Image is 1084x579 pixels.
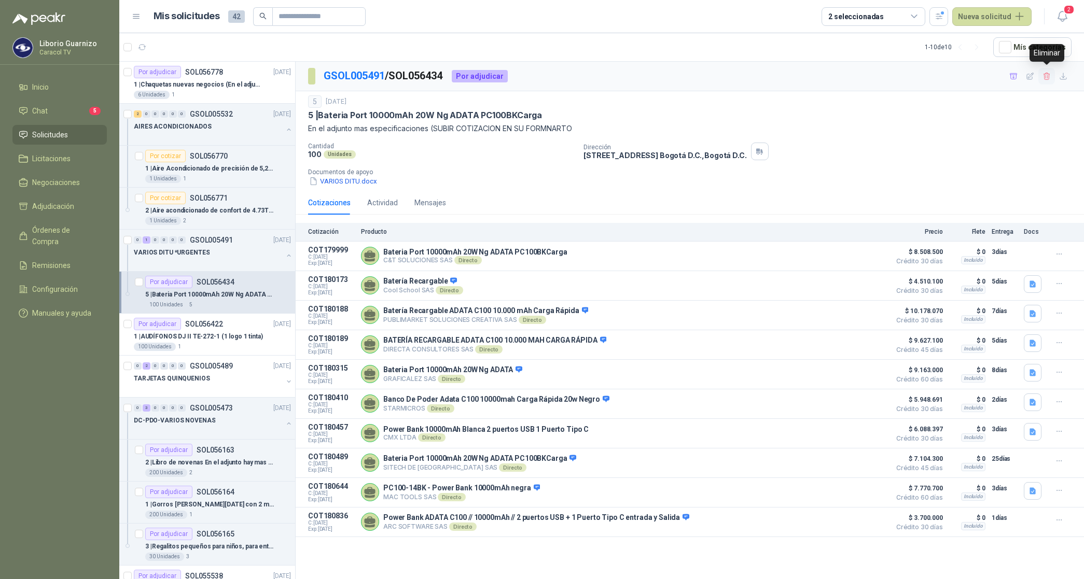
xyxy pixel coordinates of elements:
p: SOL056770 [190,152,228,160]
span: $ 9.627.100 [891,334,943,347]
span: Exp: [DATE] [308,467,355,473]
div: 0 [151,236,159,244]
div: Por adjudicar [145,528,192,540]
span: C: [DATE] [308,402,355,408]
a: Por adjudicarSOL0561641 |Gorros [PERSON_NAME][DATE] con 2 marcas200 Unidades1 [119,482,295,524]
span: Configuración [32,284,78,295]
p: PUBLIMARKET SOLUCIONES CREATIVA SAS [383,316,588,324]
a: Por cotizarSOL0567701 |Aire Acondicionado de precisión de 5,2TR (Mas informacion en el adjunto1 U... [119,146,295,188]
span: Crédito 30 días [891,258,943,264]
p: 1 [172,91,175,99]
p: Entrega [992,228,1018,235]
p: 3 [186,553,189,561]
div: Por cotizar [145,150,186,162]
a: Órdenes de Compra [12,220,107,251]
p: 1 días [992,512,1018,524]
div: Directo [475,345,503,354]
div: 200 Unidades [145,469,187,477]
a: Inicio [12,77,107,97]
p: 5 días [992,275,1018,288]
button: 2 [1053,7,1072,26]
div: 0 [143,110,150,118]
p: 1 | Aire Acondicionado de precisión de 5,2TR (Mas informacion en el adjunto [145,164,274,174]
p: C&T SOLUCIONES SAS [383,256,567,264]
p: Documentos de apoyo [308,168,1080,176]
span: Exp: [DATE] [308,378,355,385]
div: 0 [160,236,168,244]
p: $ 0 [949,512,985,524]
span: $ 5.948.691 [891,393,943,406]
p: [DATE] [273,109,291,119]
p: $ 0 [949,364,985,376]
span: Crédito 30 días [891,435,943,442]
span: C: [DATE] [308,520,355,526]
div: 0 [151,362,159,370]
div: Incluido [961,345,985,353]
p: COT180489 [308,453,355,461]
div: 0 [160,362,168,370]
h1: Mis solicitudes [154,9,220,24]
p: 5 | Bateria Port 10000mAh 20W Ng ADATA PC100BKCarga [308,110,542,121]
div: 6 Unidades [134,91,170,99]
p: PC100-14BK - Power Bank 10000mAh negra [383,484,540,493]
button: VARIOS DITU.docx [308,176,378,187]
div: 0 [178,110,186,118]
div: Directo [436,286,463,294]
p: CMX LTDA [383,433,589,442]
p: 1 | Chaquetas nuevas negocios (En el adjunto mas informacion) [134,80,263,90]
span: C: [DATE] [308,372,355,378]
span: Crédito 30 días [891,288,943,294]
span: 5 [89,107,101,115]
div: Incluido [961,286,985,294]
span: Remisiones [32,260,71,271]
span: $ 3.700.000 [891,512,943,524]
p: GSOL005489 [190,362,233,370]
p: En el adjunto mas especificaciones (SUBIR COTIZACION EN SU FORMNARTO [308,123,1072,134]
div: Por cotizar [145,192,186,204]
p: Power Bank ADATA C100 // 10000mAh // 2 puertos USB + 1 Puerto Tipo C entrada y Salida [383,513,689,522]
span: C: [DATE] [308,254,355,260]
p: GSOL005532 [190,110,233,118]
a: Adjudicación [12,196,107,216]
span: $ 7.770.700 [891,482,943,495]
span: Exp: [DATE] [308,497,355,503]
div: Incluido [961,256,985,264]
p: Banco De Poder Adata C100 10000mah Carga Rápida 20w Negro [383,395,609,404]
p: Producto [361,228,885,235]
div: 1 Unidades [145,217,181,225]
div: Por adjudicar [145,444,192,456]
p: SOL056778 [185,68,223,76]
p: 7 días [992,305,1018,317]
p: 1 | AUDÍFONOS DJ II TE-272-1 (1 logo 1 tinta) [134,332,263,342]
a: Por adjudicarSOL0561632 |Libro de novenas En el adjunto hay mas especificaciones200 Unidades2 [119,440,295,482]
p: $ 0 [949,246,985,258]
div: 2 [134,110,142,118]
p: [STREET_ADDRESS] Bogotá D.C. , Bogotá D.C. [583,151,746,160]
div: 3 [143,404,150,412]
div: Eliminar [1030,44,1064,62]
div: Incluido [961,404,985,412]
div: 0 [169,236,177,244]
a: Solicitudes [12,125,107,145]
p: 2 días [992,393,1018,406]
span: Inicio [32,81,49,93]
div: 100 Unidades [145,301,187,309]
div: 0 [134,236,142,244]
div: 0 [178,236,186,244]
span: Crédito 60 días [891,376,943,383]
div: 1 - 10 de 10 [925,39,985,55]
a: Negociaciones [12,173,107,192]
span: Manuales y ayuda [32,307,91,319]
p: $ 0 [949,393,985,406]
span: 2 [1063,5,1075,15]
div: 0 [169,110,177,118]
div: 0 [160,404,168,412]
p: Dirección [583,144,746,151]
p: GSOL005473 [190,404,233,412]
p: DIRECTA CONSULTORES SAS [383,345,606,354]
p: $ 0 [949,423,985,435]
div: Mensajes [414,197,446,208]
div: 30 Unidades [145,553,184,561]
p: 3 días [992,482,1018,495]
p: Batería Recargable ADATA C100 10.000 mAh Carga Rápida [383,306,588,316]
